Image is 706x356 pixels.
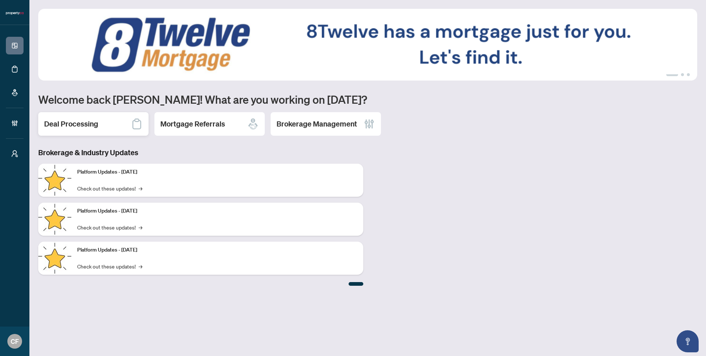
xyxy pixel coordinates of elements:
[687,73,690,76] button: 3
[139,262,142,270] span: →
[277,119,357,129] h2: Brokerage Management
[77,207,357,215] p: Platform Updates - [DATE]
[38,164,71,197] img: Platform Updates - July 21, 2025
[681,73,684,76] button: 2
[38,9,697,81] img: Slide 0
[139,184,142,192] span: →
[38,203,71,236] img: Platform Updates - July 8, 2025
[666,73,678,76] button: 1
[139,223,142,231] span: →
[77,184,142,192] a: Check out these updates!→
[11,150,18,157] span: user-switch
[77,246,357,254] p: Platform Updates - [DATE]
[38,242,71,275] img: Platform Updates - June 23, 2025
[677,330,699,352] button: Open asap
[77,223,142,231] a: Check out these updates!→
[38,92,697,106] h1: Welcome back [PERSON_NAME]! What are you working on [DATE]?
[38,147,363,158] h3: Brokerage & Industry Updates
[77,168,357,176] p: Platform Updates - [DATE]
[77,262,142,270] a: Check out these updates!→
[44,119,98,129] h2: Deal Processing
[160,119,225,129] h2: Mortgage Referrals
[6,11,24,15] img: logo
[11,336,19,346] span: CF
